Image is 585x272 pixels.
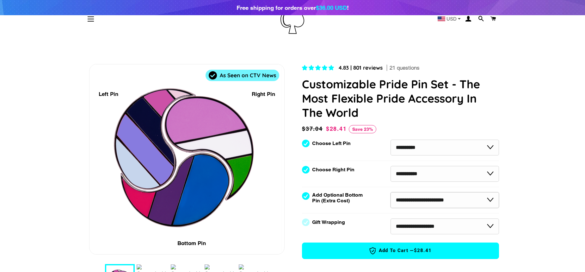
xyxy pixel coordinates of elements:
div: Left Pin [99,90,118,98]
span: 4.83 | 801 reviews [339,64,383,71]
label: Choose Left Pin [312,141,351,146]
button: Add to Cart —$28.41 [302,243,499,259]
span: $36.00 USD [316,4,347,11]
img: Pin-Ace [280,4,304,34]
span: Add to Cart — [312,247,489,255]
label: Gift Wrapping [312,219,345,225]
span: $37.04 [302,124,324,133]
span: Save 23% [349,125,376,133]
span: USD [446,16,457,21]
span: $28.41 [326,125,347,132]
div: 1 / 7 [89,64,284,254]
div: Free shipping for orders over ! [237,3,349,12]
h1: Customizable Pride Pin Set - The Most Flexible Pride Accessory In The World [302,77,499,120]
div: Bottom Pin [177,239,206,248]
span: $28.41 [414,247,432,254]
label: Choose Right Pin [312,167,354,173]
span: 4.83 stars [302,65,336,71]
div: Right Pin [252,90,275,98]
span: 21 questions [390,64,420,72]
label: Add Optional Bottom Pin (Extra Cost) [312,192,365,204]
